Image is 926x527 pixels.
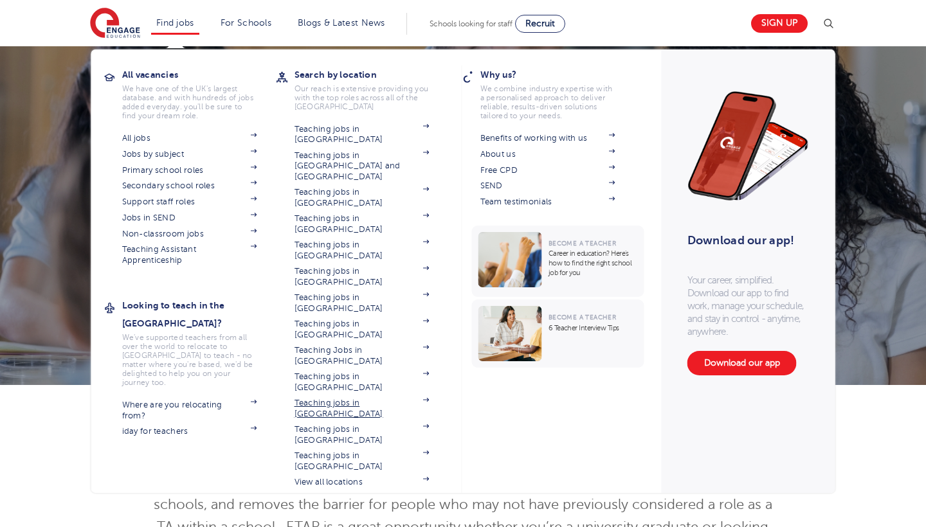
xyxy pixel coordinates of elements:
[295,84,430,111] p: Our reach is extensive providing you with the top roles across all of the [GEOGRAPHIC_DATA]
[480,165,615,175] a: Free CPD
[295,477,430,487] a: View all locations
[295,292,430,314] a: Teaching jobs in [GEOGRAPHIC_DATA]
[472,226,648,297] a: Become a TeacherCareer in education? Here’s how to find the right school job for you
[480,133,615,143] a: Benefits of working with us
[122,181,257,191] a: Secondary school roles
[295,213,430,235] a: Teaching jobs in [GEOGRAPHIC_DATA]
[480,84,615,120] p: We combine industry expertise with a personalised approach to deliver reliable, results-driven so...
[90,8,140,40] img: Engage Education
[480,66,635,120] a: Why us?We combine industry expertise with a personalised approach to deliver reliable, results-dr...
[549,314,616,321] span: Become a Teacher
[295,150,430,182] a: Teaching jobs in [GEOGRAPHIC_DATA] and [GEOGRAPHIC_DATA]
[295,266,430,287] a: Teaching jobs in [GEOGRAPHIC_DATA]
[430,19,513,28] span: Schools looking for staff
[295,451,430,472] a: Teaching jobs in [GEOGRAPHIC_DATA]
[480,197,615,207] a: Team testimonials
[122,66,277,84] h3: All vacancies
[295,319,430,340] a: Teaching jobs in [GEOGRAPHIC_DATA]
[295,345,430,366] a: Teaching Jobs in [GEOGRAPHIC_DATA]
[295,187,430,208] a: Teaching jobs in [GEOGRAPHIC_DATA]
[687,226,804,255] h3: Download our app!
[122,213,257,223] a: Jobs in SEND
[549,249,638,278] p: Career in education? Here’s how to find the right school job for you
[687,274,810,338] p: Your career, simplified. Download our app to find work, manage your schedule, and stay in control...
[122,66,277,120] a: All vacanciesWe have one of the UK's largest database. and with hundreds of jobs added everyday. ...
[122,165,257,175] a: Primary school roles
[515,15,565,33] a: Recruit
[295,124,430,145] a: Teaching jobs in [GEOGRAPHIC_DATA]
[122,296,277,387] a: Looking to teach in the [GEOGRAPHIC_DATA]?We've supported teachers from all over the world to rel...
[480,181,615,191] a: SEND
[298,18,385,28] a: Blogs & Latest News
[295,240,430,261] a: Teaching jobs in [GEOGRAPHIC_DATA]
[156,18,194,28] a: Find jobs
[122,296,277,332] h3: Looking to teach in the [GEOGRAPHIC_DATA]?
[122,149,257,159] a: Jobs by subject
[687,351,797,375] a: Download our app
[480,66,635,84] h3: Why us?
[295,424,430,445] a: Teaching jobs in [GEOGRAPHIC_DATA]
[525,19,555,28] span: Recruit
[83,152,844,183] h1: Teaching Assistant Training Programme
[472,299,648,368] a: Become a Teacher6 Teacher Interview Tips
[480,149,615,159] a: About us
[122,197,257,207] a: Support staff roles
[549,240,616,247] span: Become a Teacher
[295,371,430,393] a: Teaching jobs in [GEOGRAPHIC_DATA]
[122,333,257,387] p: We've supported teachers from all over the world to relocate to [GEOGRAPHIC_DATA] to teach - no m...
[751,14,808,33] a: Sign up
[295,66,449,84] h3: Search by location
[122,84,257,120] p: We have one of the UK's largest database. and with hundreds of jobs added everyday. you'll be sur...
[122,133,257,143] a: All jobs
[122,426,257,436] a: iday for teachers
[295,66,449,111] a: Search by locationOur reach is extensive providing you with the top roles across all of the [GEOG...
[549,323,638,333] p: 6 Teacher Interview Tips
[122,244,257,265] a: Teaching Assistant Apprenticeship
[122,229,257,239] a: Non-classroom jobs
[221,18,271,28] a: For Schools
[295,398,430,419] a: Teaching jobs in [GEOGRAPHIC_DATA]
[122,400,257,421] a: Where are you relocating from?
